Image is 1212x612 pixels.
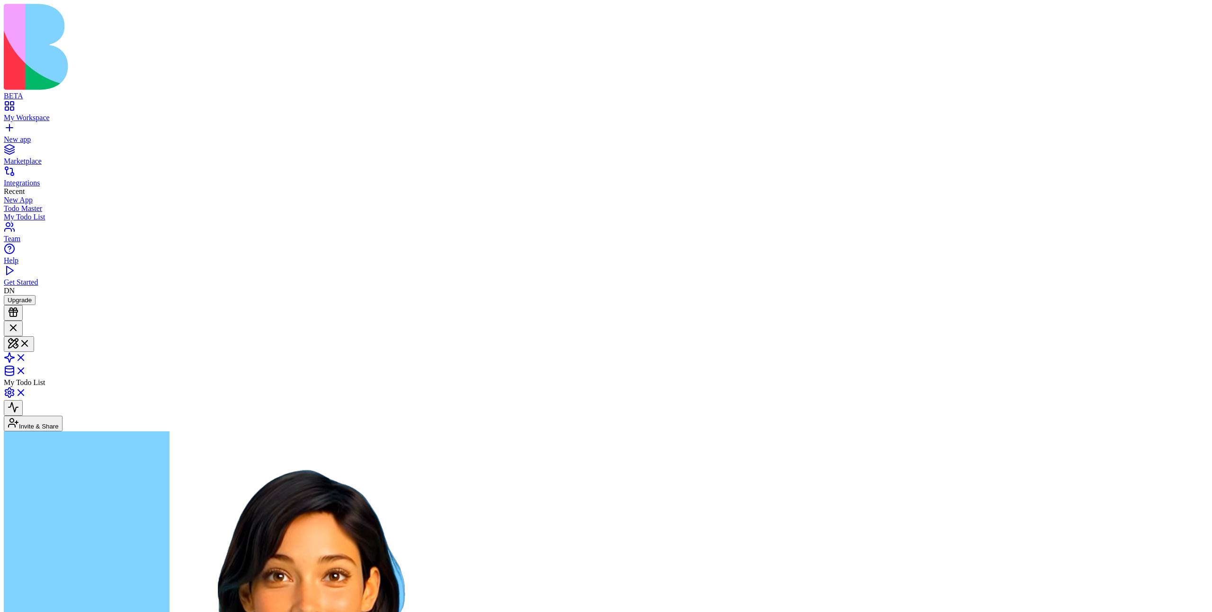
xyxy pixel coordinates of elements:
[4,287,15,295] span: DN
[4,248,1208,265] a: Help
[4,127,1208,144] a: New app
[4,378,45,386] span: My Todo List
[4,213,1208,221] a: My Todo List
[4,296,36,304] a: Upgrade
[4,157,1208,166] div: Marketplace
[4,179,1208,187] div: Integrations
[4,92,1208,100] div: BETA
[4,270,1208,287] a: Get Started
[4,226,1208,243] a: Team
[4,4,384,90] img: logo
[23,9,65,22] h1: TodoFlow
[4,135,1208,144] div: New app
[4,196,1208,204] a: New App
[4,278,1208,287] div: Get Started
[4,83,1208,100] a: BETA
[4,416,62,431] button: Invite & Share
[4,187,25,195] span: Recent
[4,235,1208,243] div: Team
[27,37,126,55] div: Task "undefined" marked as complete.
[4,114,1208,122] div: My Workspace
[4,105,1208,122] a: My Workspace
[4,149,1208,166] a: Marketplace
[4,295,36,305] button: Upgrade
[4,204,1208,213] a: Todo Master
[4,170,1208,187] a: Integrations
[4,256,1208,265] div: Help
